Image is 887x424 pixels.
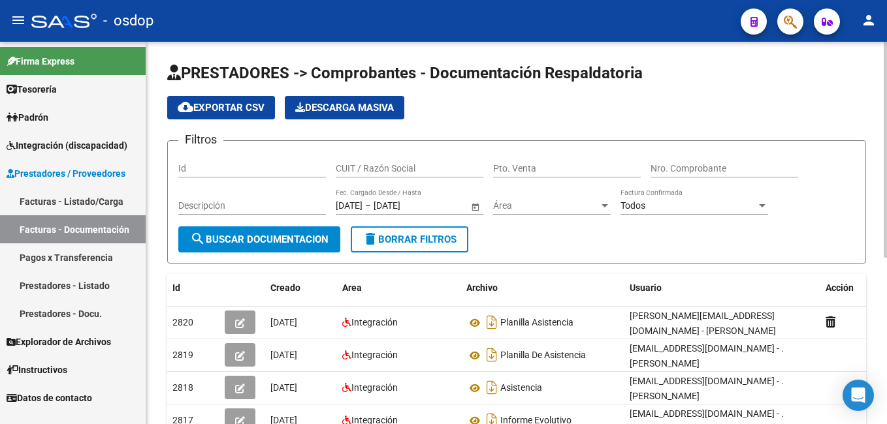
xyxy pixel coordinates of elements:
[363,234,457,245] span: Borrar Filtros
[10,12,26,28] mat-icon: menu
[295,102,394,114] span: Descarga Masiva
[483,344,500,365] i: Descargar documento
[7,335,111,349] span: Explorador de Archivos
[7,138,127,153] span: Integración (discapacidad)
[483,312,500,333] i: Descargar documento
[461,274,624,302] datatable-header-cell: Archivo
[285,96,404,119] app-download-masive: Descarga masiva de comprobantes (adjuntos)
[466,282,498,293] span: Archivo
[351,226,468,252] button: Borrar Filtros
[630,310,776,336] span: [PERSON_NAME][EMAIL_ADDRESS][DOMAIN_NAME] - [PERSON_NAME]
[178,102,265,114] span: Exportar CSV
[7,391,92,405] span: Datos de contacto
[351,382,398,393] span: Integración
[167,64,643,82] span: PRESTADORES -> Comprobantes - Documentación Respaldatoria
[861,12,877,28] mat-icon: person
[190,234,329,245] span: Buscar Documentacion
[190,231,206,247] mat-icon: search
[820,274,886,302] datatable-header-cell: Acción
[500,318,573,328] span: Planilla Asistencia
[265,274,337,302] datatable-header-cell: Creado
[500,383,542,393] span: Asistencia
[630,282,662,293] span: Usuario
[351,317,398,327] span: Integración
[336,200,363,211] input: Start date
[843,380,874,411] div: Open Intercom Messenger
[172,350,193,360] span: 2819
[337,274,461,302] datatable-header-cell: Area
[167,96,275,119] button: Exportar CSV
[630,343,784,369] span: [EMAIL_ADDRESS][DOMAIN_NAME] - . [PERSON_NAME]
[7,82,57,97] span: Tesorería
[172,382,193,393] span: 2818
[468,200,482,213] button: Open calendar
[374,200,438,211] input: End date
[178,130,223,149] h3: Filtros
[826,282,854,293] span: Acción
[270,282,300,293] span: Creado
[103,7,153,35] span: - osdop
[270,382,297,393] span: [DATE]
[7,54,74,68] span: Firma Express
[500,350,586,361] span: Planilla De Asistencia
[493,200,599,211] span: Área
[178,226,340,252] button: Buscar Documentacion
[172,282,180,293] span: Id
[7,166,125,181] span: Prestadores / Proveedores
[351,350,398,360] span: Integración
[7,110,48,125] span: Padrón
[172,317,193,327] span: 2820
[363,231,378,247] mat-icon: delete
[630,376,784,401] span: [EMAIL_ADDRESS][DOMAIN_NAME] - . [PERSON_NAME]
[7,363,67,377] span: Instructivos
[285,96,404,119] button: Descarga Masiva
[624,274,820,302] datatable-header-cell: Usuario
[483,377,500,398] i: Descargar documento
[178,99,193,115] mat-icon: cloud_download
[365,200,371,211] span: –
[342,282,362,293] span: Area
[270,350,297,360] span: [DATE]
[167,274,219,302] datatable-header-cell: Id
[270,317,297,327] span: [DATE]
[621,200,645,211] span: Todos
